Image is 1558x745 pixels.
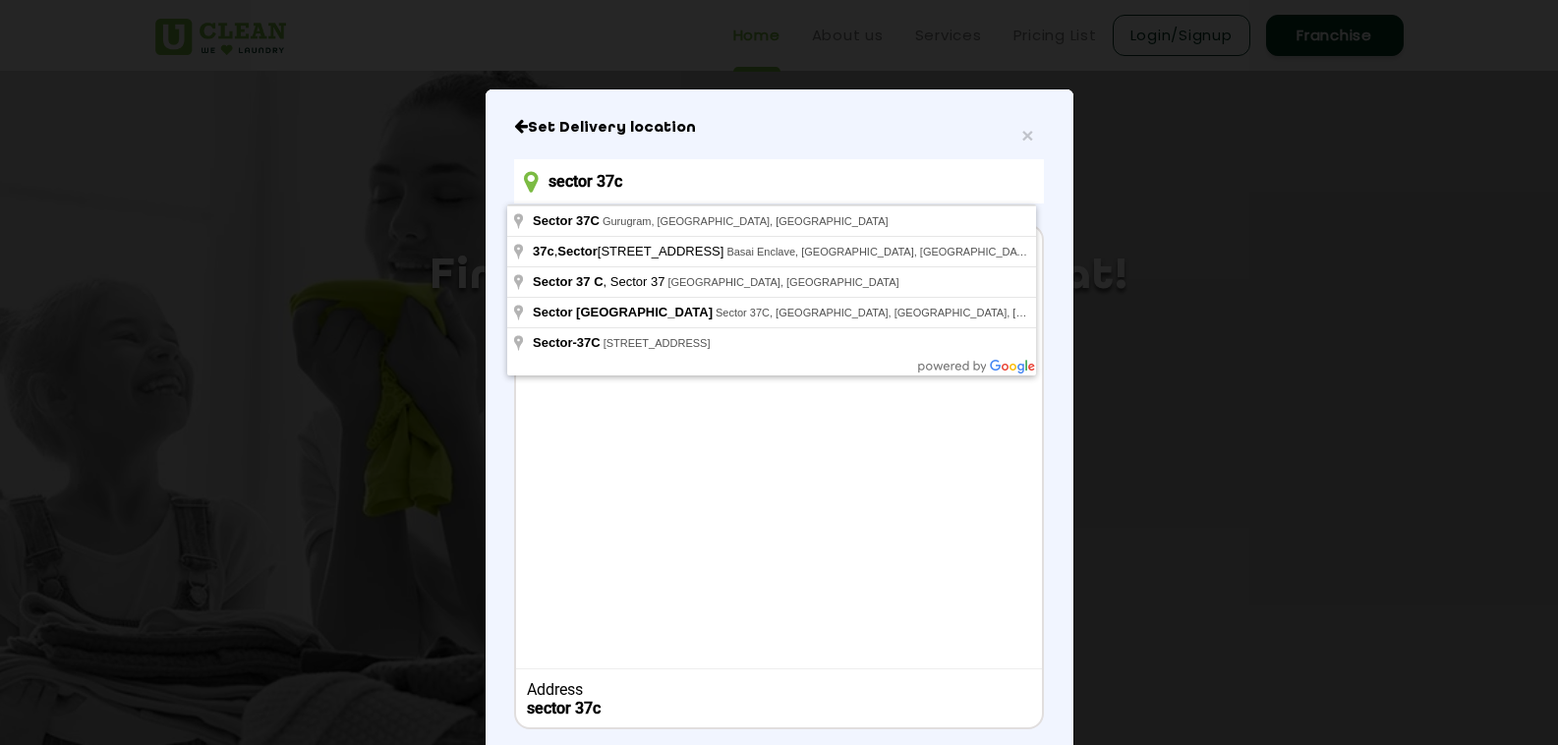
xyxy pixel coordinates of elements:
h6: Close [514,118,1043,138]
span: Sector 37C, [GEOGRAPHIC_DATA], [GEOGRAPHIC_DATA], [GEOGRAPHIC_DATA] [716,307,1125,318]
span: Sector [557,244,597,258]
span: Sector-37C [533,335,601,350]
span: Sector 37 C [533,274,604,289]
b: sector 37c [527,699,601,717]
span: Gurugram, [GEOGRAPHIC_DATA], [GEOGRAPHIC_DATA] [603,215,889,227]
span: [STREET_ADDRESS] [604,337,711,349]
span: [GEOGRAPHIC_DATA], [GEOGRAPHIC_DATA] [667,276,898,288]
input: Enter location [514,159,1043,203]
span: Sector [GEOGRAPHIC_DATA] [533,305,713,319]
button: Close [1021,125,1033,145]
span: × [1021,124,1033,146]
div: Address [527,680,1031,699]
span: , Sector 37 [533,274,667,289]
span: 37c [533,244,554,258]
span: Sector 37C [533,213,600,228]
span: , [STREET_ADDRESS] [533,244,726,258]
span: Basai Enclave, [GEOGRAPHIC_DATA], [GEOGRAPHIC_DATA], [GEOGRAPHIC_DATA], [GEOGRAPHIC_DATA] [726,246,1269,258]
